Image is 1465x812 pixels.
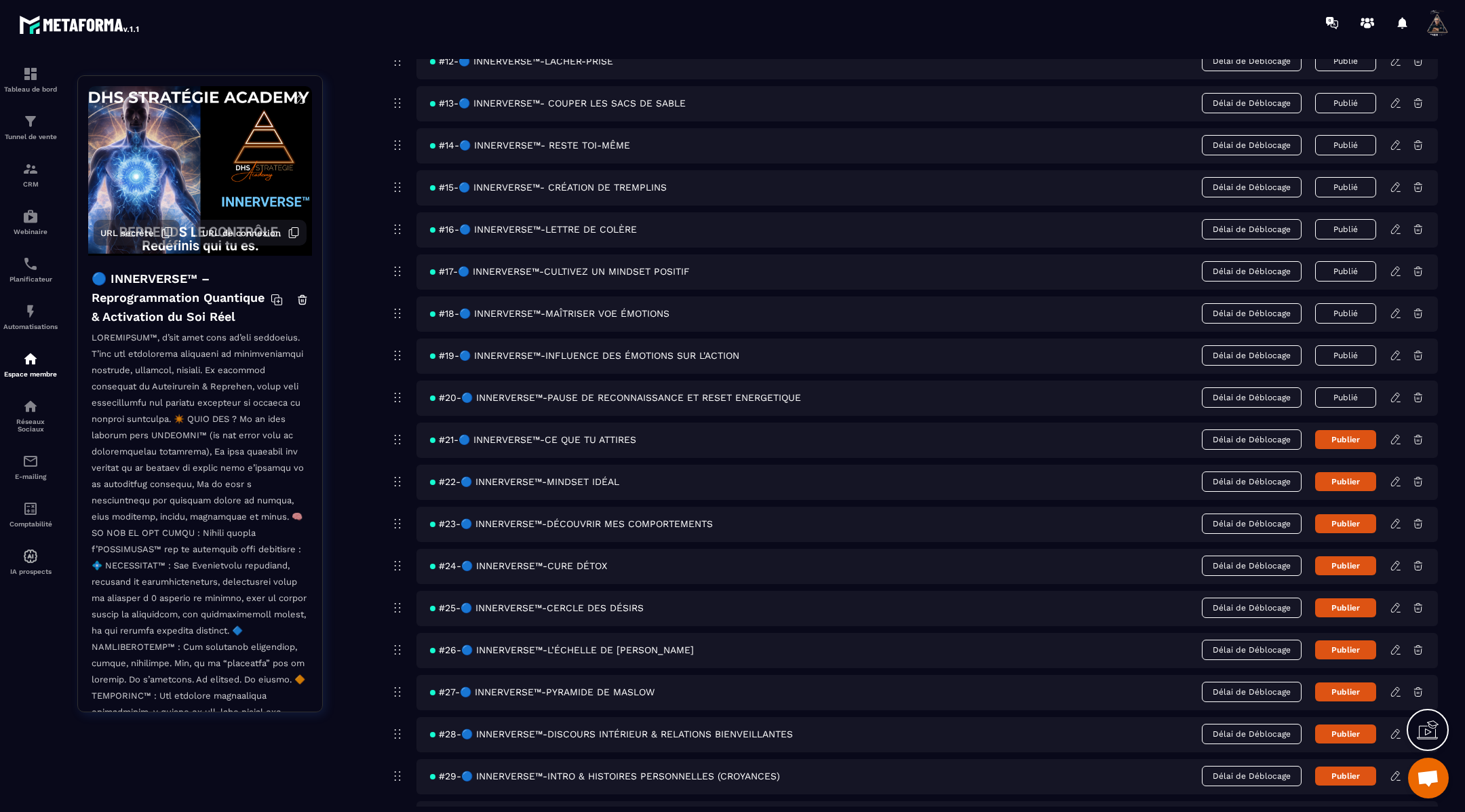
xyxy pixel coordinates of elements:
[1315,556,1376,575] button: Publier
[1315,640,1376,659] button: Publier
[1202,429,1302,450] span: Délai de Déblocage
[1202,219,1302,239] span: Délai de Déblocage
[1202,93,1302,113] span: Délai de Déblocage
[1315,514,1376,533] button: Publier
[88,86,312,256] img: background
[430,182,667,193] span: #15-🔵 INNERVERSE™- CRÉATION DE TREMPLINS
[430,224,637,235] span: #16-🔵 INNERVERSE™-LETTRE DE COLÈRE
[100,228,154,238] span: URL secrète
[22,256,39,272] img: scheduler
[1315,682,1376,701] button: Publier
[3,341,58,388] a: automationsautomationsEspace membre
[430,266,690,277] span: #17-🔵 INNERVERSE™-CULTIVEZ UN MINDSET POSITIF
[430,350,739,361] span: #19-🔵 INNERVERSE™-INFLUENCE DES ÉMOTIONS SUR L'ACTION
[94,220,180,246] button: URL secrète
[1315,345,1376,366] button: Publié
[1202,471,1302,492] span: Délai de Déblocage
[3,151,58,198] a: formationformationCRM
[1202,556,1302,576] span: Délai de Déblocage
[1315,430,1376,449] button: Publier
[1315,51,1376,71] button: Publié
[3,85,58,93] p: Tableau de bord
[1315,261,1376,282] button: Publié
[430,308,669,319] span: #18-🔵 INNERVERSE™-MAÎTRISER VOE ÉMOTIONS
[430,729,793,739] span: #28-🔵 INNERVERSE™-DISCOURS INTÉRIEUR & RELATIONS BIENVEILLANTES
[3,293,58,341] a: automationsautomationsAutomatisations
[3,370,58,378] p: Espace membre
[19,12,141,37] img: logo
[1315,93,1376,113] button: Publié
[1315,177,1376,197] button: Publié
[3,103,58,151] a: formationformationTunnel de vente
[3,418,58,433] p: Réseaux Sociaux
[1202,177,1302,197] span: Délai de Déblocage
[1202,640,1302,660] span: Délai de Déblocage
[22,161,39,177] img: formation
[430,644,694,655] span: #26-🔵 INNERVERSE™-L’ÉCHELLE DE [PERSON_NAME]
[1315,598,1376,617] button: Publier
[1315,135,1376,155] button: Publié
[22,303,39,320] img: automations
[3,246,58,293] a: schedulerschedulerPlanificateur
[3,443,58,490] a: emailemailE-mailing
[1202,598,1302,618] span: Délai de Déblocage
[1202,387,1302,408] span: Délai de Déblocage
[430,434,636,445] span: #21-🔵 INNERVERSE™-CE QUE TU ATTIRES
[3,180,58,188] p: CRM
[430,518,713,529] span: #23-🔵 INNERVERSE™-DÉCOUVRIR MES COMPORTEMENTS
[22,208,39,225] img: automations
[1315,472,1376,491] button: Publier
[430,98,686,109] span: #13-🔵 INNERVERSE™- COUPER LES SACS DE SABLE
[22,548,39,564] img: automations
[1315,724,1376,743] button: Publier
[1202,261,1302,282] span: Délai de Déblocage
[1202,135,1302,155] span: Délai de Déblocage
[1315,303,1376,324] button: Publié
[1315,767,1376,786] button: Publier
[1202,682,1302,702] span: Délai de Déblocage
[3,56,58,103] a: formationformationTableau de bord
[430,392,801,403] span: #20-🔵 INNERVERSE™-PAUSE DE RECONNAISSANCE ET RESET ENERGETIQUE
[430,687,655,697] span: #27-🔵 INNERVERSE™-PYRAMIDE DE MASLOW
[22,113,39,130] img: formation
[1202,303,1302,324] span: Délai de Déblocage
[3,388,58,443] a: social-networksocial-networkRéseaux Sociaux
[430,140,630,151] span: #14-🔵 INNERVERSE™- RESTE TOI-MÊME
[3,133,58,140] p: Tunnel de vente
[430,476,619,487] span: #22-🔵 INNERVERSE™-MINDSET IDÉAL
[3,323,58,330] p: Automatisations
[430,771,780,781] span: #29-🔵 INNERVERSE™-INTRO & HISTOIRES PERSONNELLES (CROYANCES)
[1315,387,1376,408] button: Publié
[430,602,644,613] span: #25-🔵 INNERVERSE™-CERCLE DES DÉSIRS
[22,351,39,367] img: automations
[1202,766,1302,786] span: Délai de Déblocage
[202,228,281,238] span: URL de connexion
[1315,219,1376,239] button: Publié
[3,473,58,480] p: E-mailing
[3,275,58,283] p: Planificateur
[195,220,307,246] button: URL de connexion
[22,66,39,82] img: formation
[22,501,39,517] img: accountant
[1202,51,1302,71] span: Délai de Déblocage
[1202,514,1302,534] span: Délai de Déblocage
[1202,345,1302,366] span: Délai de Déblocage
[3,490,58,538] a: accountantaccountantComptabilité
[92,269,271,326] h4: 🔵 INNERVERSE™ – Reprogrammation Quantique & Activation du Soi Réel
[1408,758,1449,798] a: Ouvrir le chat
[3,198,58,246] a: automationsautomationsWebinaire
[430,560,607,571] span: #24-🔵 INNERVERSE™-CURE DÉTOX
[3,520,58,528] p: Comptabilité
[3,228,58,235] p: Webinaire
[3,568,58,575] p: IA prospects
[22,398,39,414] img: social-network
[430,56,613,66] span: #12-🔵 INNERVERSE™-LÂCHER-PRISE
[22,453,39,469] img: email
[1202,724,1302,744] span: Délai de Déblocage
